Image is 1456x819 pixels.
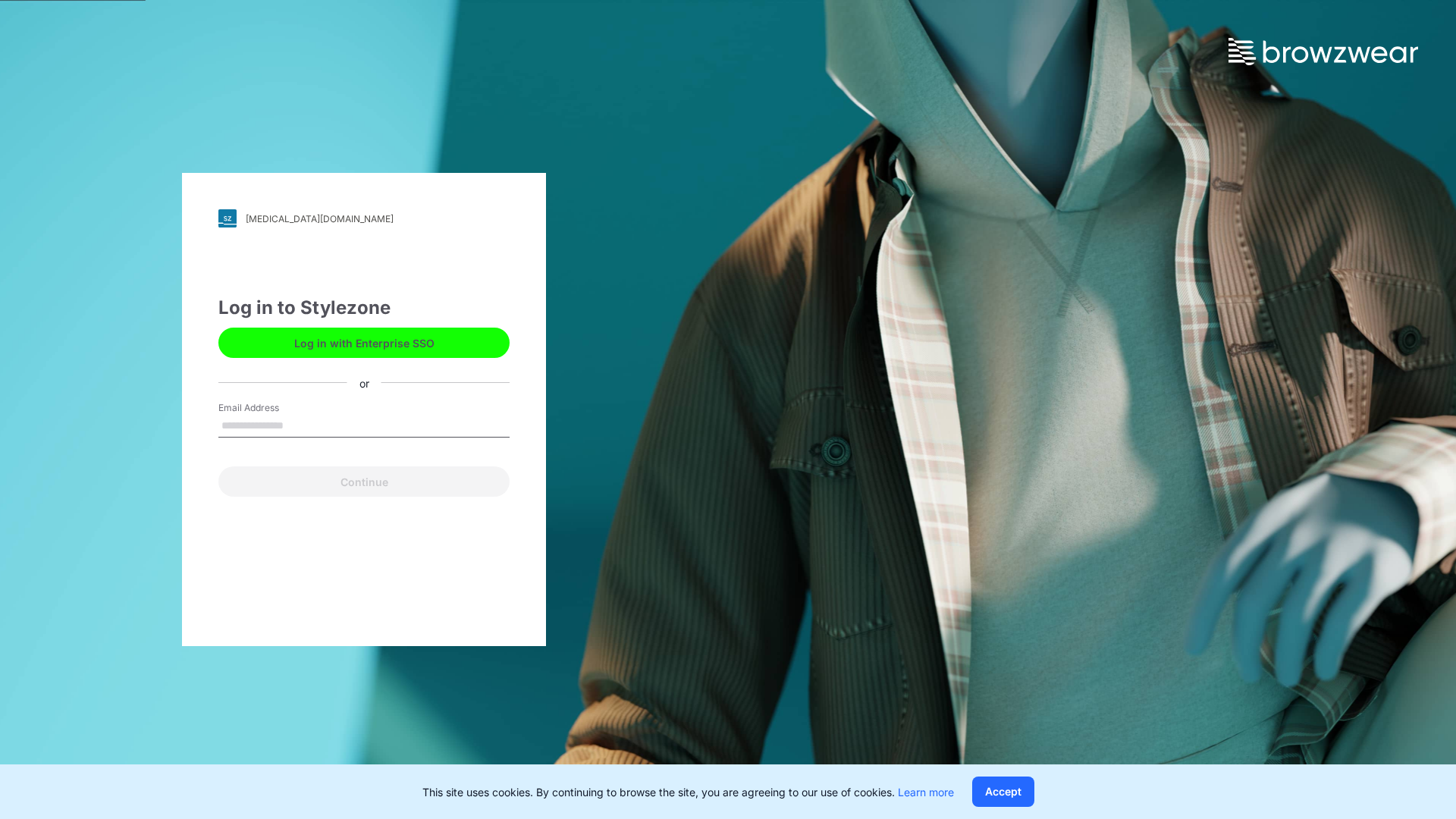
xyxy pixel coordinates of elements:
[972,777,1034,807] button: Accept
[218,328,510,358] button: Log in with Enterprise SSO
[218,401,325,415] label: Email Address
[1228,38,1418,65] img: browzwear-logo.73288ffb.svg
[246,213,394,224] div: [MEDICAL_DATA][DOMAIN_NAME]
[218,209,510,227] a: [MEDICAL_DATA][DOMAIN_NAME]
[422,784,954,800] p: This site uses cookies. By continuing to browse the site, you are agreeing to our use of cookies.
[898,786,954,799] a: Learn more
[218,294,510,322] div: Log in to Stylezone
[218,209,237,227] img: svg+xml;base64,PHN2ZyB3aWR0aD0iMjgiIGhlaWdodD0iMjgiIHZpZXdCb3g9IjAgMCAyOCAyOCIgZmlsbD0ibm9uZSIgeG...
[347,375,381,391] div: or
